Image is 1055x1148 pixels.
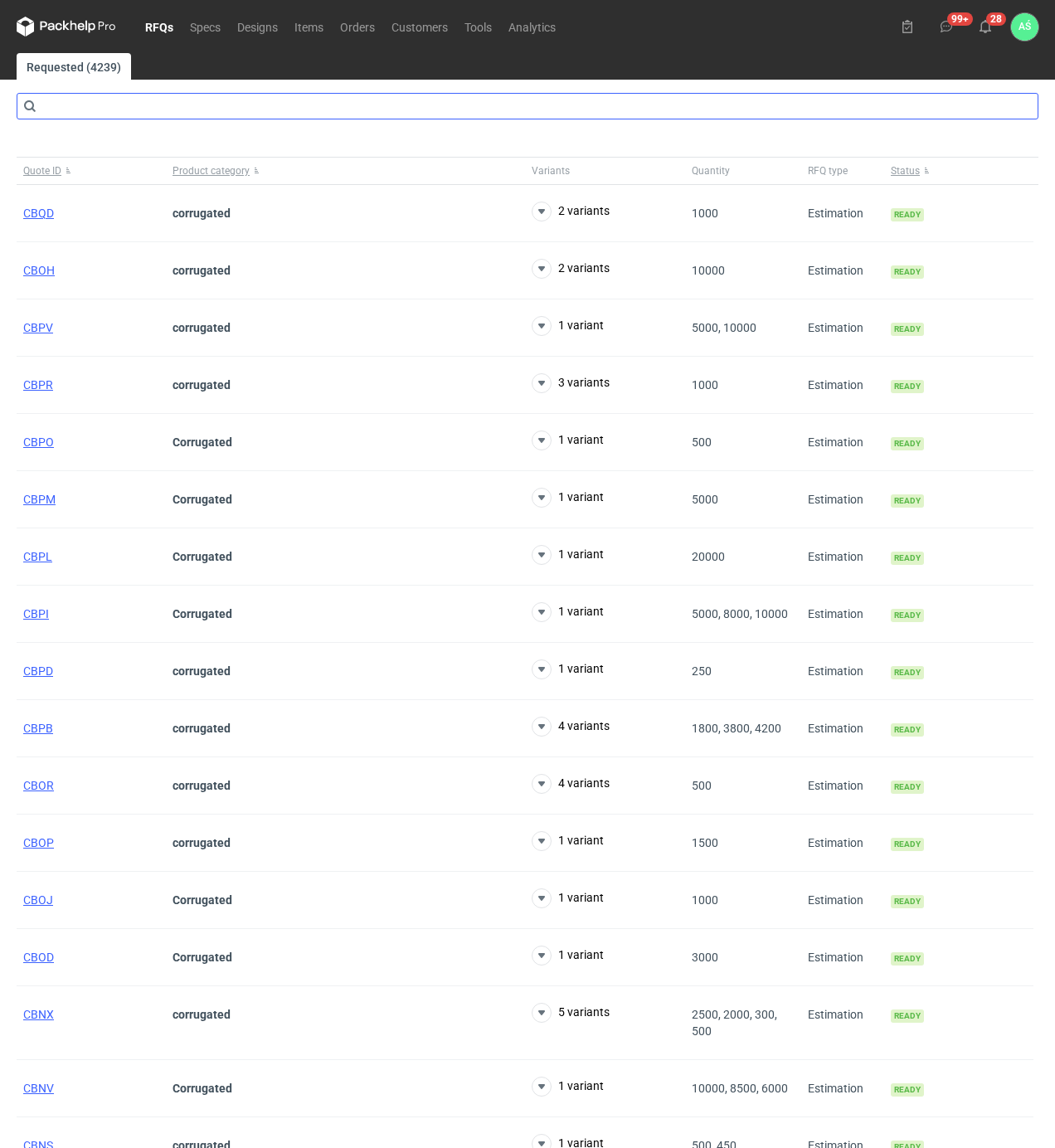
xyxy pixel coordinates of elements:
[229,17,286,36] a: Designs
[692,207,718,220] span: 1000
[532,888,604,908] button: 1 variant
[692,435,712,449] span: 500
[692,836,718,849] span: 1500
[891,380,924,393] span: Ready
[692,664,712,678] span: 250
[173,493,232,506] strong: Corrugated
[23,664,53,678] a: CBPD
[692,264,725,277] span: 10000
[23,779,54,792] span: CBOR
[891,323,924,336] span: Ready
[801,757,884,815] div: Estimation
[891,895,924,908] span: Ready
[23,321,53,334] span: CBPV
[532,202,610,221] button: 2 variants
[891,552,924,565] span: Ready
[286,17,332,36] a: Items
[332,17,383,36] a: Orders
[23,207,54,220] a: CBQD
[808,164,848,178] span: RFQ type
[532,831,604,851] button: 1 variant
[173,607,232,620] strong: Corrugated
[182,17,229,36] a: Specs
[23,493,56,506] a: CBPM
[173,779,231,792] strong: corrugated
[456,17,500,36] a: Tools
[23,164,61,178] span: Quote ID
[532,545,604,565] button: 1 variant
[166,158,525,184] button: Product category
[692,550,725,563] span: 20000
[532,1003,610,1023] button: 5 variants
[692,779,712,792] span: 500
[23,722,53,735] a: CBPB
[23,1082,54,1095] a: CBNV
[383,17,456,36] a: Customers
[692,1008,777,1038] span: 2500, 2000, 300, 500
[137,17,182,36] a: RFQs
[23,836,54,849] a: CBOP
[891,666,924,679] span: Ready
[23,550,52,563] a: CBPL
[532,373,610,393] button: 3 variants
[23,435,54,449] a: CBPO
[23,893,53,907] a: CBOJ
[532,316,604,336] button: 1 variant
[173,321,231,334] strong: corrugated
[891,781,924,794] span: Ready
[801,815,884,872] div: Estimation
[17,53,131,80] a: Requested (4239)
[891,164,920,178] span: Status
[23,378,53,392] a: CBPR
[532,164,570,178] span: Variants
[891,208,924,221] span: Ready
[173,435,232,449] strong: Corrugated
[692,722,781,735] span: 1800, 3800, 4200
[692,951,718,964] span: 3000
[532,774,610,794] button: 4 variants
[532,717,610,737] button: 4 variants
[891,437,924,450] span: Ready
[801,643,884,700] div: Estimation
[173,1082,232,1095] strong: Corrugated
[801,1060,884,1117] div: Estimation
[173,836,231,849] strong: corrugated
[23,951,54,964] a: CBOD
[692,321,756,334] span: 5000, 10000
[801,872,884,929] div: Estimation
[933,13,960,40] button: 99+
[23,607,49,620] span: CBPI
[692,164,730,178] span: Quantity
[532,430,604,450] button: 1 variant
[532,488,604,508] button: 1 variant
[891,494,924,508] span: Ready
[500,17,564,36] a: Analytics
[23,264,55,277] span: CBOH
[801,986,884,1060] div: Estimation
[801,929,884,986] div: Estimation
[532,946,604,966] button: 1 variant
[173,264,231,277] strong: corrugated
[801,586,884,643] div: Estimation
[173,164,250,178] span: Product category
[692,1082,788,1095] span: 10000, 8500, 6000
[801,242,884,299] div: Estimation
[173,722,231,735] strong: corrugated
[801,414,884,471] div: Estimation
[801,700,884,757] div: Estimation
[972,13,999,40] button: 28
[1011,13,1038,41] button: AŚ
[532,259,610,279] button: 2 variants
